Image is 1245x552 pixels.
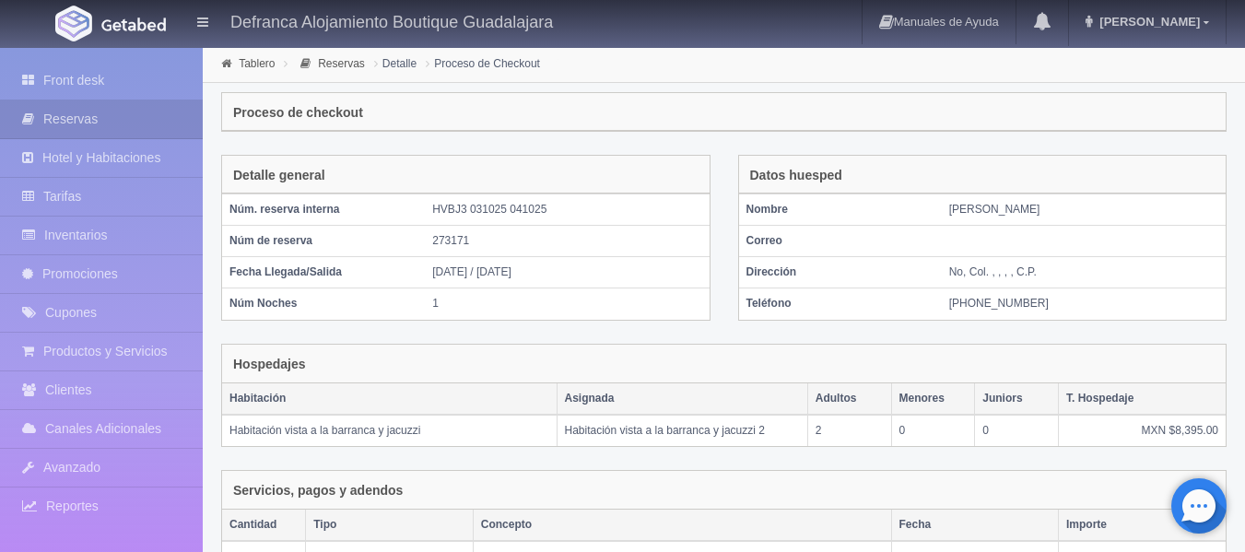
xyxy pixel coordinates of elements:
[425,226,709,257] td: 273171
[739,194,942,226] th: Nombre
[425,194,709,226] td: HVBJ3 031025 041025
[370,54,421,72] li: Detalle
[425,257,709,288] td: [DATE] / [DATE]
[975,383,1059,415] th: Juniors
[1059,383,1227,415] th: T. Hospedaje
[233,106,363,120] h4: Proceso de checkout
[739,288,942,320] th: Teléfono
[101,18,166,31] img: Getabed
[318,57,365,70] a: Reservas
[557,383,807,415] th: Asignada
[891,383,975,415] th: Menores
[233,169,325,182] h4: Detalle general
[739,257,942,288] th: Dirección
[222,257,425,288] th: Fecha Llegada/Salida
[222,383,557,415] th: Habitación
[739,226,942,257] th: Correo
[222,510,306,541] th: Cantidad
[306,510,474,541] th: Tipo
[891,510,1059,541] th: Fecha
[750,169,842,182] h4: Datos huesped
[222,226,425,257] th: Núm de reserva
[233,484,403,498] h4: Servicios, pagos y adendos
[1095,15,1200,29] span: [PERSON_NAME]
[807,415,891,446] td: 2
[233,358,306,371] h4: Hospedajes
[557,415,807,446] td: Habitación vista a la barranca y jacuzzi 2
[222,194,425,226] th: Núm. reserva interna
[421,54,545,72] li: Proceso de Checkout
[942,257,1226,288] td: No, Col. , , , , C.P.
[222,288,425,320] th: Núm Noches
[807,383,891,415] th: Adultos
[942,288,1226,320] td: [PHONE_NUMBER]
[975,415,1059,446] td: 0
[239,57,275,70] a: Tablero
[1059,415,1227,446] td: MXN $8,395.00
[473,510,891,541] th: Concepto
[1059,510,1227,541] th: Importe
[425,288,709,320] td: 1
[891,415,975,446] td: 0
[230,9,553,32] h4: Defranca Alojamiento Boutique Guadalajara
[942,194,1226,226] td: [PERSON_NAME]
[222,415,557,446] td: Habitación vista a la barranca y jacuzzi
[55,6,92,41] img: Getabed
